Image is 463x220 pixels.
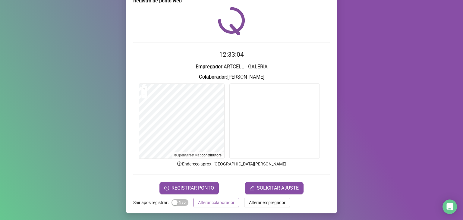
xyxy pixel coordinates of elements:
li: © contributors. [174,153,222,157]
span: SOLICITAR AJUSTE [257,184,299,192]
span: REGISTRAR PONTO [172,184,214,192]
span: info-circle [177,161,182,166]
span: Alterar empregador [249,199,285,206]
button: REGISTRAR PONTO [159,182,219,194]
a: OpenStreetMap [177,153,202,157]
button: + [141,86,147,92]
strong: Colaborador [199,74,226,80]
button: editSOLICITAR AJUSTE [245,182,304,194]
h3: : [PERSON_NAME] [133,73,330,81]
span: Alterar colaborador [198,199,235,206]
button: Alterar colaborador [193,198,239,207]
button: – [141,92,147,98]
span: edit [250,186,254,190]
h3: : ARTCELL - GALERIA [133,63,330,71]
img: QRPoint [218,7,245,35]
time: 12:33:04 [219,51,244,58]
strong: Empregador [196,64,222,70]
div: Open Intercom Messenger [443,200,457,214]
p: Endereço aprox. : [GEOGRAPHIC_DATA][PERSON_NAME] [133,161,330,167]
span: clock-circle [164,186,169,190]
button: Alterar empregador [244,198,290,207]
label: Sair após registrar [133,198,172,207]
